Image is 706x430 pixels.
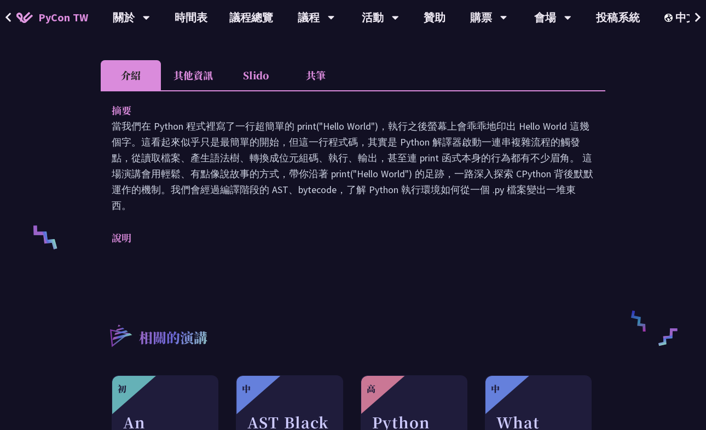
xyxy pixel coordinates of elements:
div: 高 [367,382,375,396]
p: 說明 [112,230,572,246]
div: 中 [242,382,251,396]
li: 其他資訊 [161,60,225,90]
span: PyCon TW [38,9,88,26]
a: PyCon TW [5,4,99,31]
p: 相關的演講 [139,328,207,350]
div: 中 [491,382,500,396]
p: 當我們在 Python 程式裡寫了一行超簡單的 print("Hello World")，執行之後螢幕上會乖乖地印出 Hello World 這幾個字。這看起來似乎只是最簡單的開始，但這一行程式... [112,118,594,213]
div: 初 [118,382,126,396]
li: 介紹 [101,60,161,90]
img: r3.8d01567.svg [94,309,147,362]
li: Slido [225,60,286,90]
img: Locale Icon [664,14,675,22]
img: Home icon of PyCon TW 2025 [16,12,33,23]
li: 共筆 [286,60,346,90]
p: 摘要 [112,102,572,118]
